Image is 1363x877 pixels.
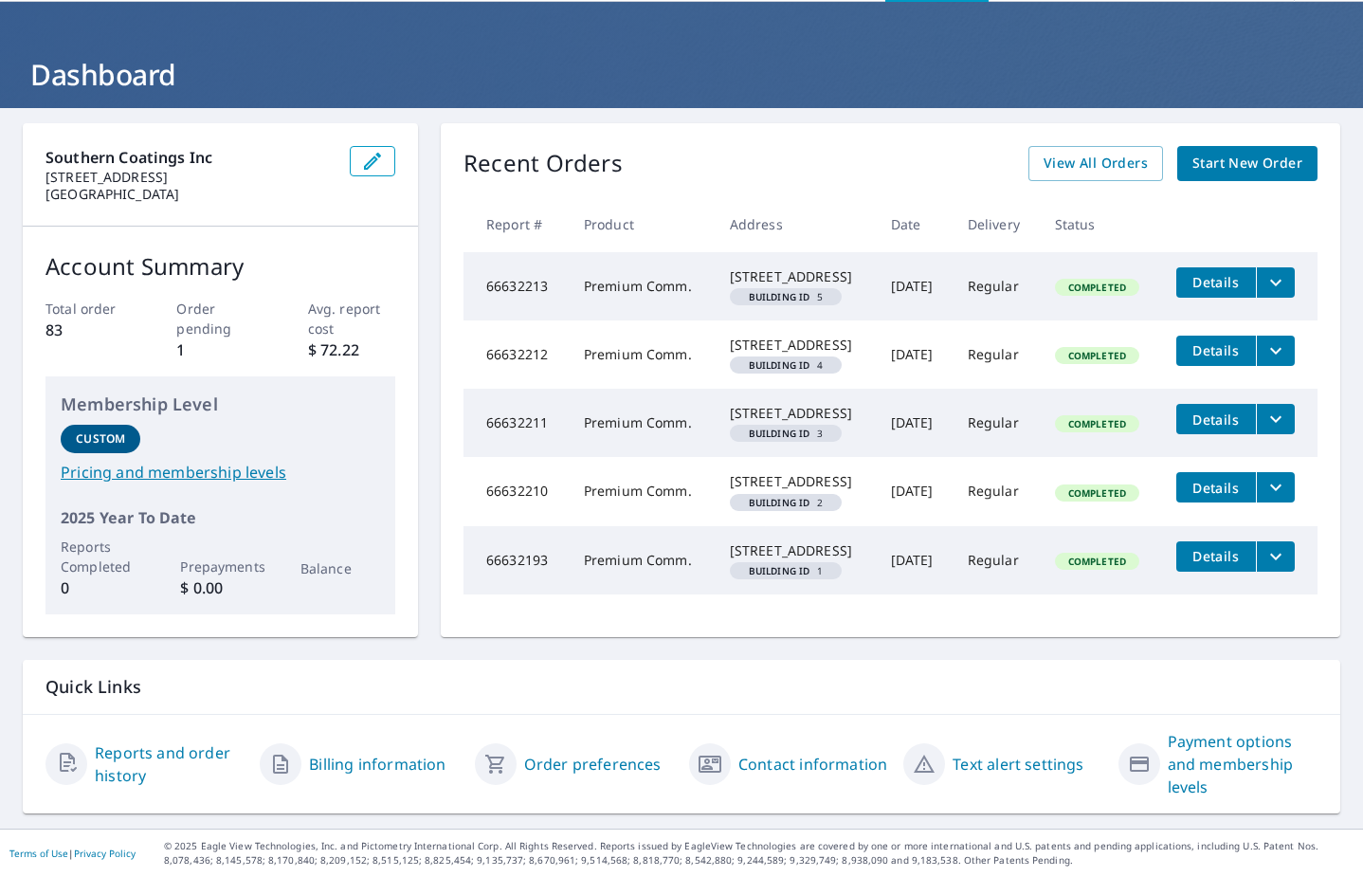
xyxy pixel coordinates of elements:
[9,847,68,860] a: Terms of Use
[463,389,569,457] td: 66632211
[308,338,395,361] p: $ 72.22
[1256,267,1295,298] button: filesDropdownBtn-66632213
[1057,486,1137,500] span: Completed
[1176,267,1256,298] button: detailsBtn-66632213
[1188,411,1245,429] span: Details
[1256,472,1295,502] button: filesDropdownBtn-66632210
[164,839,1354,868] p: © 2025 Eagle View Technologies, Inc. and Pictometry International Corp. All Rights Reserved. Repo...
[1256,541,1295,572] button: filesDropdownBtn-66632193
[1188,341,1245,359] span: Details
[9,848,136,859] p: |
[569,526,715,594] td: Premium Comm.
[730,267,861,286] div: [STREET_ADDRESS]
[953,457,1040,525] td: Regular
[95,741,245,787] a: Reports and order history
[876,196,953,252] th: Date
[1168,730,1318,798] a: Payment options and membership levels
[308,299,395,338] p: Avg. report cost
[953,252,1040,320] td: Regular
[463,146,623,181] p: Recent Orders
[876,252,953,320] td: [DATE]
[876,320,953,389] td: [DATE]
[45,146,335,169] p: Southern Coatings Inc
[45,186,335,203] p: [GEOGRAPHIC_DATA]
[749,566,810,576] em: Building ID
[749,429,810,438] em: Building ID
[463,526,569,594] td: 66632193
[730,541,861,560] div: [STREET_ADDRESS]
[1057,349,1137,362] span: Completed
[737,498,835,507] span: 2
[1188,547,1245,565] span: Details
[45,299,133,319] p: Total order
[1256,336,1295,366] button: filesDropdownBtn-66632212
[1040,196,1161,252] th: Status
[715,196,876,252] th: Address
[749,360,810,370] em: Building ID
[1057,555,1137,568] span: Completed
[74,847,136,860] a: Privacy Policy
[463,320,569,389] td: 66632212
[737,360,835,370] span: 4
[524,753,662,776] a: Order preferences
[876,389,953,457] td: [DATE]
[569,252,715,320] td: Premium Comm.
[953,320,1040,389] td: Regular
[737,292,835,301] span: 5
[1044,152,1148,175] span: View All Orders
[749,498,810,507] em: Building ID
[1188,273,1245,291] span: Details
[300,558,380,578] p: Balance
[61,392,380,417] p: Membership Level
[45,169,335,186] p: [STREET_ADDRESS]
[730,472,861,491] div: [STREET_ADDRESS]
[1176,541,1256,572] button: detailsBtn-66632193
[737,429,835,438] span: 3
[1192,152,1302,175] span: Start New Order
[61,506,380,529] p: 2025 Year To Date
[1188,479,1245,497] span: Details
[463,252,569,320] td: 66632213
[730,404,861,423] div: [STREET_ADDRESS]
[180,576,260,599] p: $ 0.00
[730,336,861,355] div: [STREET_ADDRESS]
[463,196,569,252] th: Report #
[180,557,260,576] p: Prepayments
[1057,281,1137,294] span: Completed
[569,320,715,389] td: Premium Comm.
[738,753,887,776] a: Contact information
[61,537,140,576] p: Reports Completed
[45,319,133,341] p: 83
[876,526,953,594] td: [DATE]
[1176,404,1256,434] button: detailsBtn-66632211
[737,566,835,576] span: 1
[953,196,1040,252] th: Delivery
[569,457,715,525] td: Premium Comm.
[1057,417,1137,430] span: Completed
[176,299,264,338] p: Order pending
[176,338,264,361] p: 1
[23,55,1340,94] h1: Dashboard
[953,753,1083,776] a: Text alert settings
[953,526,1040,594] td: Regular
[569,196,715,252] th: Product
[749,292,810,301] em: Building ID
[1028,146,1163,181] a: View All Orders
[61,576,140,599] p: 0
[309,753,445,776] a: Billing information
[953,389,1040,457] td: Regular
[76,430,125,448] p: Custom
[1176,472,1256,502] button: detailsBtn-66632210
[876,457,953,525] td: [DATE]
[45,675,1318,699] p: Quick Links
[463,457,569,525] td: 66632210
[45,249,395,283] p: Account Summary
[1256,404,1295,434] button: filesDropdownBtn-66632211
[1177,146,1318,181] a: Start New Order
[1176,336,1256,366] button: detailsBtn-66632212
[61,461,380,484] a: Pricing and membership levels
[569,389,715,457] td: Premium Comm.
